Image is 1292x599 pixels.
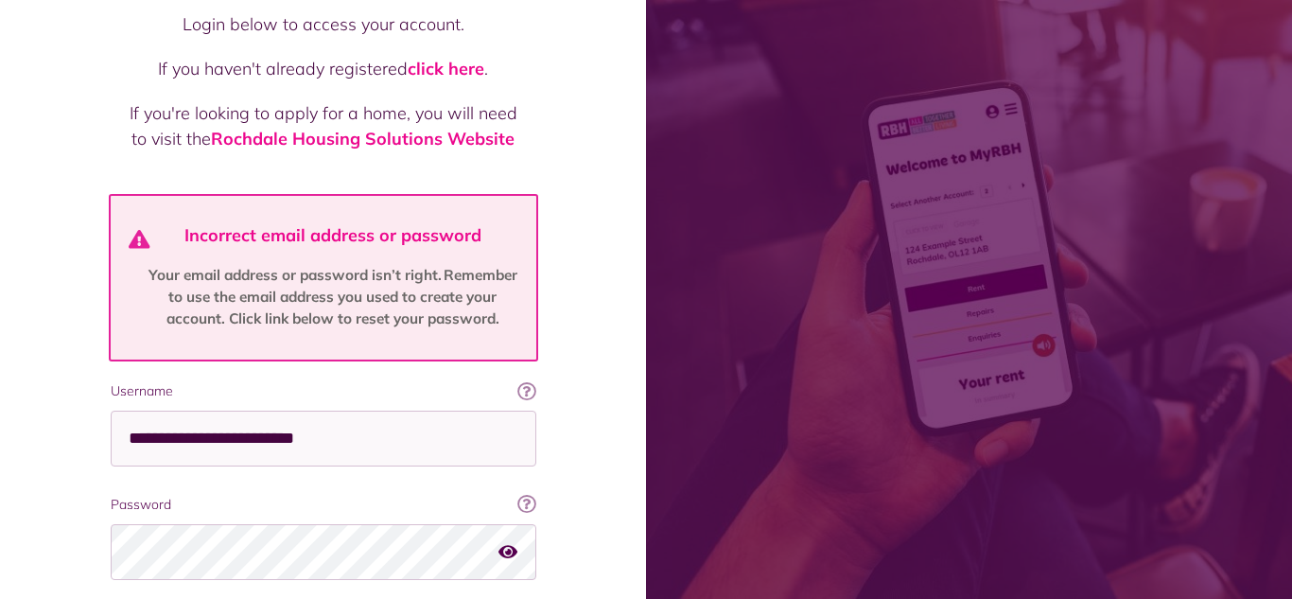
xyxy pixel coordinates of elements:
[140,225,525,246] h4: Incorrect email address or password
[111,381,536,401] label: Username
[408,58,484,79] a: click here
[130,100,517,151] p: If you're looking to apply for a home, you will need to visit the
[211,128,515,150] a: Rochdale Housing Solutions Website
[140,265,525,330] p: Your email address or password isn’t right. Remember to use the email address you used to create ...
[130,56,517,81] p: If you haven't already registered .
[111,495,536,515] label: Password
[130,11,517,37] p: Login below to access your account.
